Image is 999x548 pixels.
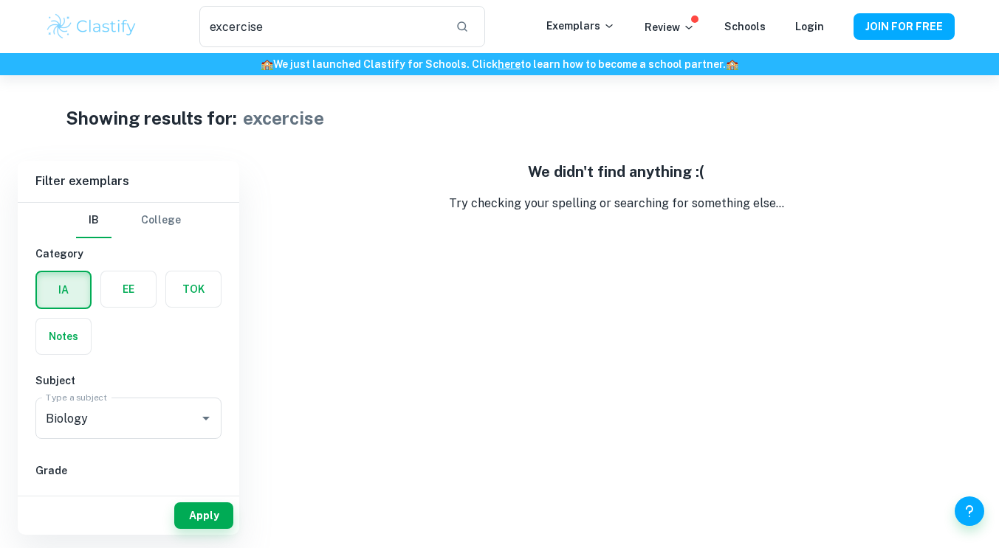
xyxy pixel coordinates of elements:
[35,372,222,389] h6: Subject
[35,246,222,262] h6: Category
[724,21,766,32] a: Schools
[645,19,695,35] p: Review
[76,203,181,238] div: Filter type choice
[18,161,239,202] h6: Filter exemplars
[76,203,111,238] button: IB
[141,203,181,238] button: College
[101,271,156,307] button: EE
[498,58,521,70] a: here
[795,21,824,32] a: Login
[166,271,221,307] button: TOK
[726,58,738,70] span: 🏫
[955,496,984,526] button: Help and Feedback
[196,408,216,429] button: Open
[261,58,273,70] span: 🏫
[36,319,91,354] button: Notes
[46,391,107,403] label: Type a subject
[37,272,90,308] button: IA
[174,502,233,529] button: Apply
[251,195,981,212] p: Try checking your spelling or searching for something else...
[199,6,443,47] input: Search for any exemplars...
[854,13,955,40] button: JOIN FOR FREE
[243,105,324,131] h1: excercise
[251,161,981,183] h5: We didn't find anything :(
[66,105,237,131] h1: Showing results for:
[35,462,222,479] h6: Grade
[3,56,996,72] h6: We just launched Clastify for Schools. Click to learn how to become a school partner.
[45,12,139,41] img: Clastify logo
[546,18,615,34] p: Exemplars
